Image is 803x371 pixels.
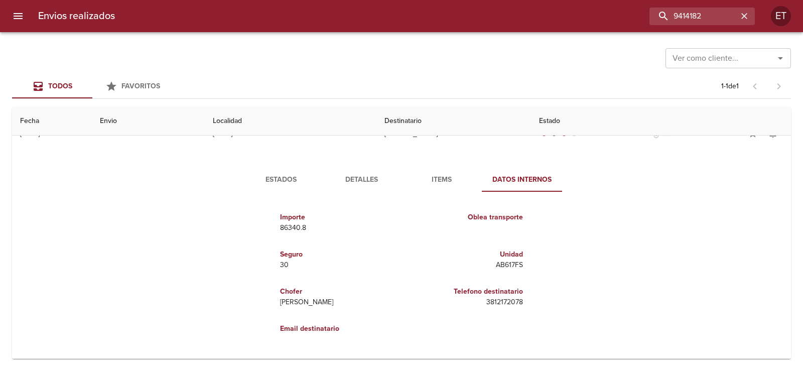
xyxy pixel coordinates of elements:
[649,8,738,25] input: buscar
[241,168,562,192] div: Tabs detalle de guia
[721,81,739,91] p: 1 - 1 de 1
[20,129,40,138] div: [DATE]
[38,8,115,24] h6: Envios realizados
[247,174,315,186] span: Estados
[12,87,791,359] table: Tabla de envíos del cliente
[531,107,791,136] th: Estado
[488,174,556,186] span: Datos Internos
[327,174,395,186] span: Detalles
[48,82,72,90] span: Todos
[12,107,92,136] th: Fecha
[280,212,397,223] h6: Importe
[743,81,767,91] span: Pagina anterior
[280,286,397,297] h6: Chofer
[280,223,397,233] p: 86340.8
[92,107,205,136] th: Envio
[280,260,397,270] p: 30
[406,297,523,307] p: 3812172078
[773,51,787,65] button: Abrir
[12,74,173,98] div: Tabs Envios
[205,107,376,136] th: Localidad
[406,260,523,270] p: AB617FS
[406,286,523,297] h6: Telefono destinatario
[376,107,531,136] th: Destinatario
[6,4,30,28] button: menu
[280,297,397,307] p: [PERSON_NAME]
[280,323,397,334] h6: Email destinatario
[408,174,476,186] span: Items
[406,249,523,260] h6: Unidad
[771,6,791,26] div: ET
[406,212,523,223] h6: Oblea transporte
[280,249,397,260] h6: Seguro
[121,82,160,90] span: Favoritos
[767,74,791,98] span: Pagina siguiente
